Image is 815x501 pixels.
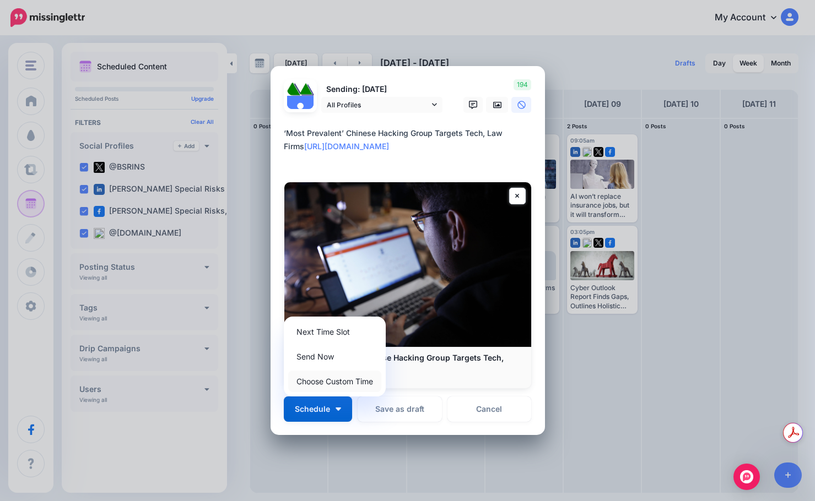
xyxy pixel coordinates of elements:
[514,79,531,90] span: 194
[295,373,520,383] p: [DOMAIN_NAME]
[295,405,330,413] span: Schedule
[300,83,314,96] img: 1Q3z5d12-75797.jpg
[336,407,341,411] img: arrow-down-white.png
[321,97,442,113] a: All Profiles
[284,182,531,347] img: 'Most Prevalent' Chinese Hacking Group Targets Tech, Law Firms
[287,96,314,122] img: user_default_image.png
[284,396,352,422] button: Schedule
[733,464,760,490] div: Open Intercom Messenger
[288,371,381,392] a: Choose Custom Time
[295,353,504,372] b: 'Most Prevalent' Chinese Hacking Group Targets Tech, Law Firms
[327,99,429,111] span: All Profiles
[284,127,537,153] div: ‘Most Prevalent’ Chinese Hacking Group Targets Tech, Law Firms
[358,396,442,422] button: Save as draft
[447,396,532,422] a: Cancel
[288,321,381,342] a: Next Time Slot
[321,83,442,96] p: Sending: [DATE]
[284,317,386,396] div: Schedule
[288,346,381,367] a: Send Now
[287,83,300,96] img: 379531_475505335829751_837246864_n-bsa122537.jpg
